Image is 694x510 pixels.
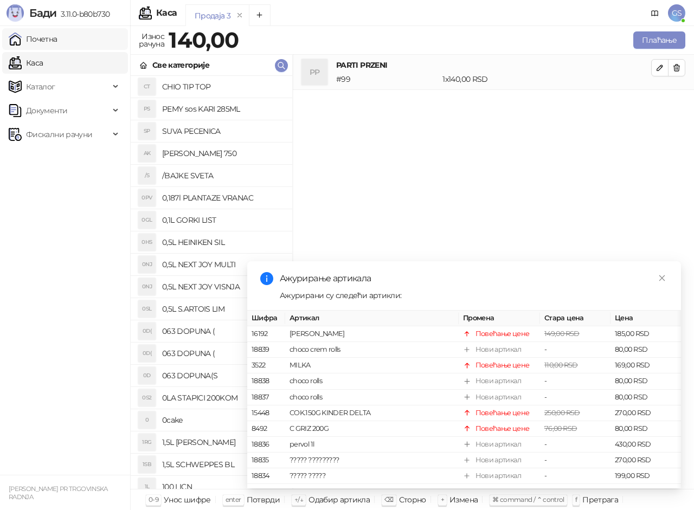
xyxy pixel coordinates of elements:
[162,278,284,295] h4: 0,5L NEXT JOY VISNJA
[611,421,681,437] td: 80,00 RSD
[247,468,285,484] td: 18834
[285,421,459,437] td: C GRIZ 200G
[247,373,285,389] td: 18838
[309,493,370,507] div: Одабир артикла
[152,59,209,71] div: Све категорије
[656,272,668,284] a: Close
[195,10,230,22] div: Продаја 3
[162,211,284,229] h4: 0,1L GORKI LIST
[162,411,284,429] h4: 0cake
[611,468,681,484] td: 199,00 RSD
[544,409,580,417] span: 250,00 RSD
[544,330,580,338] span: 149,00 RSD
[336,59,651,71] h4: PARTI PRZENI
[449,493,478,507] div: Измена
[540,342,611,358] td: -
[301,59,327,85] div: PP
[540,437,611,453] td: -
[26,124,92,145] span: Фискални рачуни
[138,256,156,273] div: 0NJ
[9,52,43,74] a: Каса
[611,437,681,453] td: 430,00 RSD
[285,453,459,468] td: ????? ?????????
[285,373,459,389] td: choco rolls
[475,360,530,371] div: Повећање цене
[280,272,668,285] div: Ажурирање артикала
[138,322,156,340] div: 0D(
[475,408,530,418] div: Повећање цене
[226,495,241,503] span: enter
[285,405,459,421] td: COK.150G KINDER DELTA
[138,122,156,140] div: SP
[280,289,668,301] div: Ажурирани су следећи артикли:
[475,470,521,481] div: Нови артикал
[285,468,459,484] td: ????? ?????
[162,145,284,162] h4: [PERSON_NAME] 750
[138,78,156,95] div: CT
[247,358,285,373] td: 3522
[162,256,284,273] h4: 0,5L NEXT JOY MULTI
[475,486,530,497] div: Повећање цене
[138,456,156,473] div: 1SB
[611,342,681,358] td: 80,00 RSD
[137,29,166,51] div: Износ рачуна
[475,328,530,339] div: Повећање цене
[611,389,681,405] td: 80,00 RSD
[285,311,459,326] th: Артикал
[247,437,285,453] td: 18836
[247,342,285,358] td: 18839
[247,421,285,437] td: 8492
[249,4,271,26] button: Add tab
[294,495,303,503] span: ↑/↓
[162,367,284,384] h4: 063 DOPUNA(S
[162,300,284,318] h4: 0,5L S.ARTOIS LIM
[611,453,681,468] td: 270,00 RSD
[492,495,564,503] span: ⌘ command / ⌃ control
[285,389,459,405] td: choco rolls
[138,300,156,318] div: 0SL
[138,434,156,451] div: 1RG
[475,423,530,434] div: Повећање цене
[9,485,108,501] small: [PERSON_NAME] PR TRGOVINSKA RADNJA
[611,405,681,421] td: 270,00 RSD
[162,189,284,206] h4: 0,187l PLANTAZE VRANAC
[169,27,239,53] strong: 140,00
[475,455,521,466] div: Нови артикал
[164,493,211,507] div: Унос шифре
[156,9,177,17] div: Каса
[285,342,459,358] td: choco crem rolls
[56,9,110,19] span: 3.11.0-b80b730
[441,495,444,503] span: +
[162,322,284,340] h4: 063 DOPUNA (
[611,311,681,326] th: Цена
[138,367,156,384] div: 0D
[138,411,156,429] div: 0
[247,405,285,421] td: 15448
[334,73,440,85] div: # 99
[138,478,156,495] div: 1L
[138,145,156,162] div: AK
[285,326,459,342] td: [PERSON_NAME]
[149,495,158,503] span: 0-9
[544,487,580,495] span: 330,00 RSD
[544,361,578,369] span: 110,00 RSD
[7,4,24,22] img: Logo
[475,376,521,386] div: Нови артикал
[162,456,284,473] h4: 1,5L SCHWEPPES BL
[658,274,666,282] span: close
[247,389,285,405] td: 18837
[138,389,156,406] div: 0S2
[475,391,521,402] div: Нови артикал
[611,484,681,500] td: 430,00 RSD
[247,311,285,326] th: Шифра
[138,100,156,118] div: PS
[162,234,284,251] h4: 0,5L HEINIKEN SIL
[131,76,292,489] div: grid
[138,211,156,229] div: 0GL
[582,493,618,507] div: Претрага
[247,493,280,507] div: Потврди
[611,326,681,342] td: 185,00 RSD
[540,373,611,389] td: -
[162,100,284,118] h4: PEMY sos KARI 285ML
[247,326,285,342] td: 16192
